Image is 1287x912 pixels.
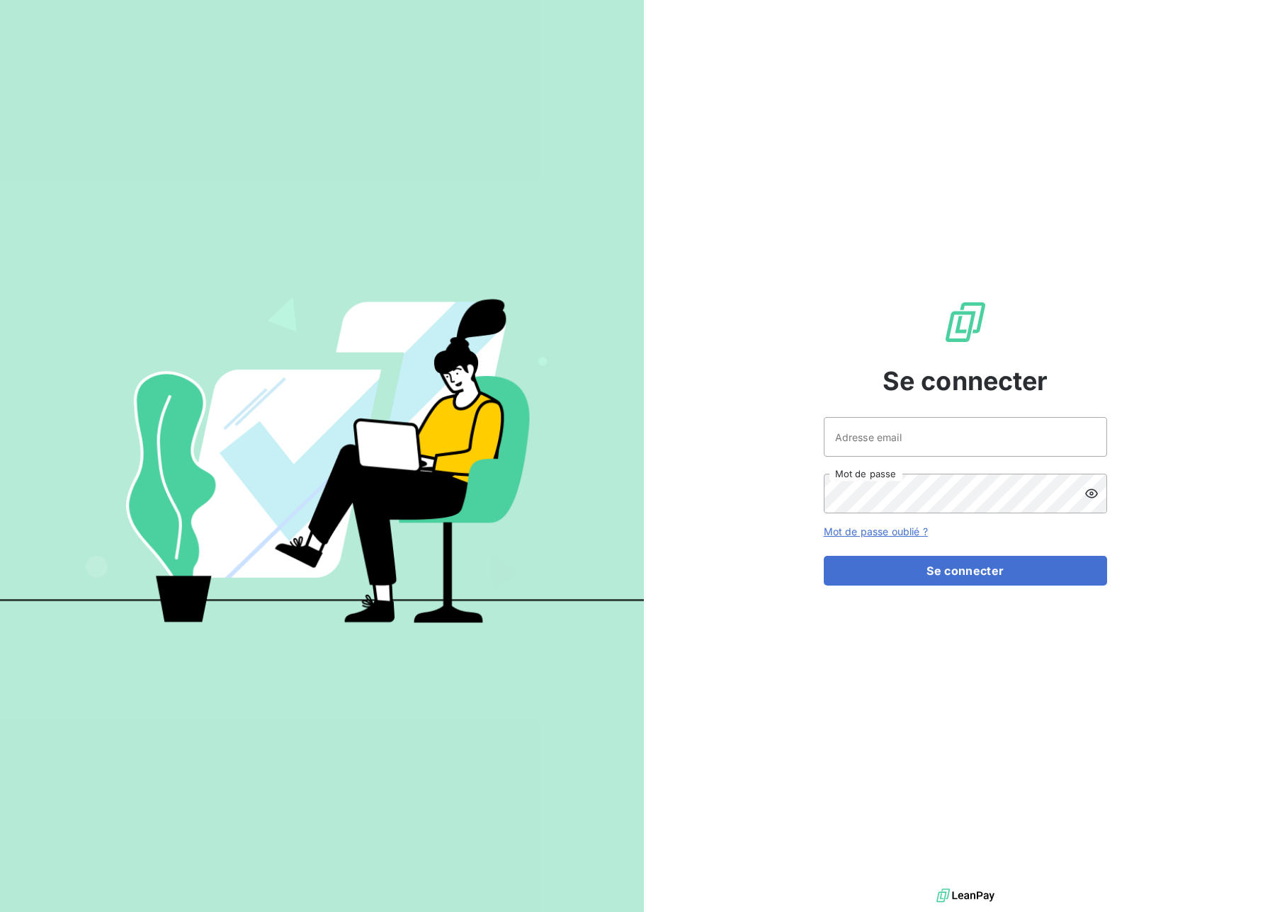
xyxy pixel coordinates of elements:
img: logo [936,885,994,906]
span: Se connecter [883,362,1048,400]
button: Se connecter [824,556,1107,586]
input: placeholder [824,417,1107,457]
a: Mot de passe oublié ? [824,525,928,537]
img: Logo LeanPay [943,300,988,345]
